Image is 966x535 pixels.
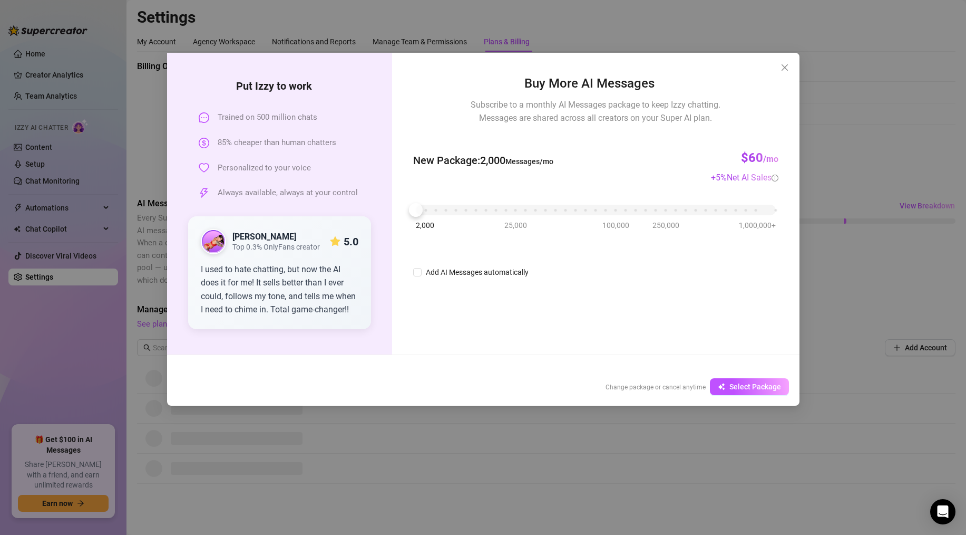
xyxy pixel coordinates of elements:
[218,162,311,175] span: Personalized to your voice
[606,384,706,391] span: Change package or cancel anytime
[202,230,225,253] img: public
[201,263,358,317] div: I used to hate chatting, but now the AI does it for me! It sells better than I ever could, follow...
[218,111,317,124] span: Trained on 500 million chats
[329,236,340,247] span: star
[504,219,526,231] span: 25,000
[710,378,789,395] button: Select Package
[739,219,776,231] span: 1,000,000+
[413,152,553,169] span: New Package : 2,000
[524,74,667,94] span: Buy More AI Messages
[232,232,296,242] strong: [PERSON_NAME]
[772,175,778,181] span: info-circle
[415,219,434,231] span: 2,000
[652,219,679,231] span: 250,000
[236,80,323,92] strong: Put Izzy to work
[199,112,209,123] span: message
[505,157,553,166] span: Messages/mo
[199,163,209,173] span: heart
[763,154,778,164] span: /mo
[602,219,629,231] span: 100,000
[199,138,209,148] span: dollar
[727,171,778,184] div: Net AI Sales
[425,266,528,278] div: Add AI Messages automatically
[218,187,358,199] span: Always available, always at your control
[199,188,209,198] span: thunderbolt
[218,137,336,149] span: 85% cheaper than human chatters
[729,383,781,391] span: Select Package
[776,63,793,72] span: Close
[232,243,320,252] span: Top 0.3% OnlyFans creator
[471,98,720,125] span: Subscribe to a monthly AI Messages package to keep Izzy chatting. Messages are shared across all ...
[776,59,793,76] button: Close
[343,235,358,248] strong: 5.0
[780,63,789,72] span: close
[741,150,778,167] h3: $60
[930,499,955,524] div: Open Intercom Messenger
[711,173,778,183] span: + 5 %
